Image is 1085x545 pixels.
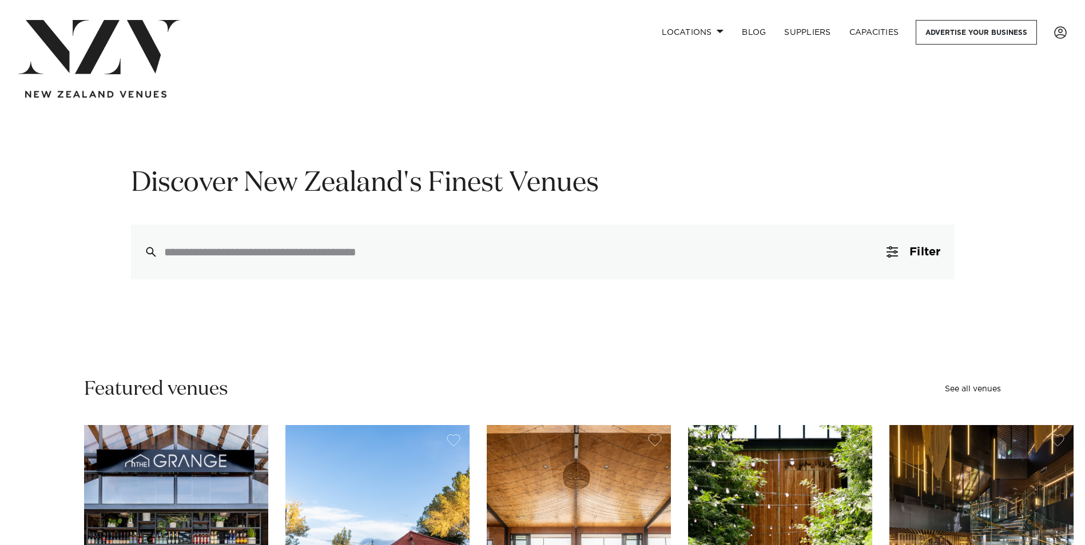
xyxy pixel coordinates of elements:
a: Locations [653,20,733,45]
h2: Featured venues [84,376,228,402]
a: See all venues [945,385,1001,393]
img: nzv-logo.png [18,20,180,74]
button: Filter [873,225,954,279]
img: new-zealand-venues-text.png [25,91,166,98]
a: Capacities [840,20,908,45]
h1: Discover New Zealand's Finest Venues [131,166,955,202]
a: BLOG [733,20,775,45]
a: SUPPLIERS [775,20,840,45]
span: Filter [909,246,940,258]
a: Advertise your business [916,20,1037,45]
